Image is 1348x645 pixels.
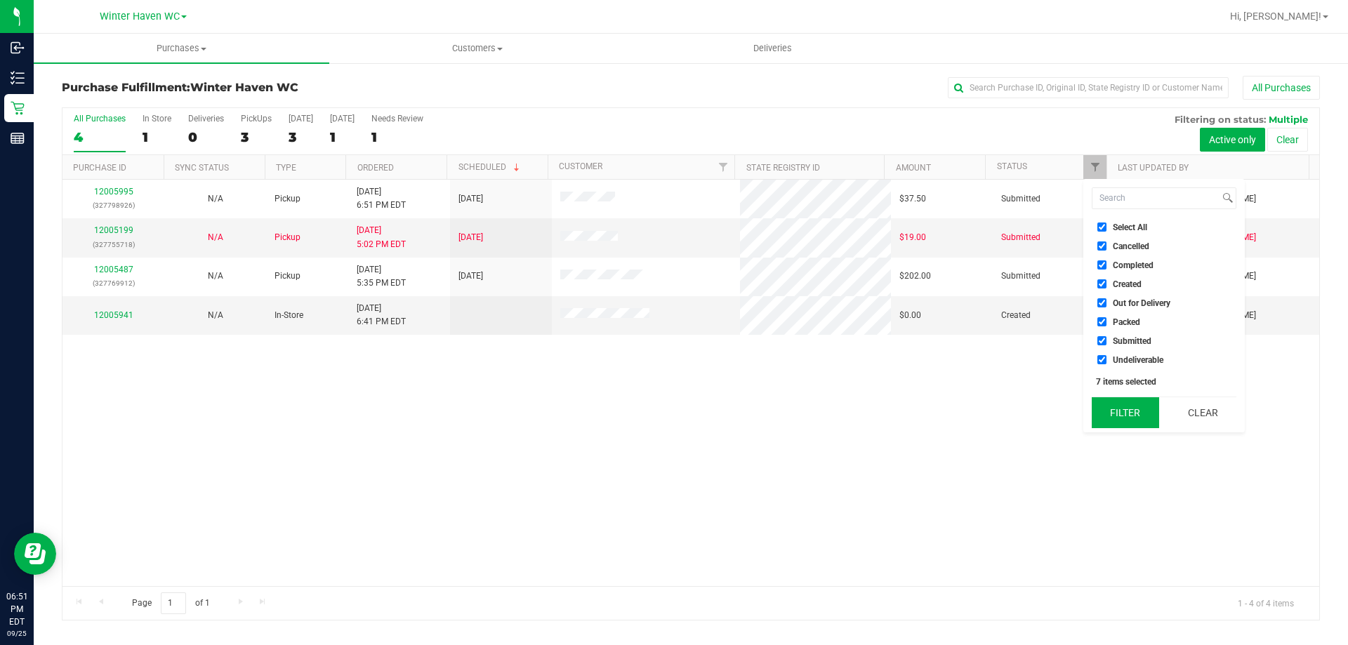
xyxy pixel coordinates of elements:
button: N/A [208,270,223,283]
span: Completed [1113,261,1154,270]
span: Created [1001,309,1031,322]
div: Deliveries [188,114,224,124]
a: 12005995 [94,187,133,197]
span: Submitted [1001,231,1040,244]
inline-svg: Reports [11,131,25,145]
input: Completed [1097,260,1106,270]
a: Amount [896,163,931,173]
span: Select All [1113,223,1147,232]
div: In Store [143,114,171,124]
span: $0.00 [899,309,921,322]
input: Cancelled [1097,241,1106,251]
a: Customer [559,161,602,171]
span: $19.00 [899,231,926,244]
input: Search [1092,188,1220,208]
p: 06:51 PM EDT [6,590,27,628]
span: Cancelled [1113,242,1149,251]
span: $202.00 [899,270,931,283]
span: 1 - 4 of 4 items [1227,592,1305,613]
input: 1 [161,592,186,614]
span: Winter Haven WC [190,81,298,94]
button: N/A [208,231,223,244]
span: [DATE] 6:51 PM EDT [357,185,406,212]
div: 4 [74,129,126,145]
button: Clear [1267,128,1308,152]
a: Filter [1083,155,1106,179]
inline-svg: Inbound [11,41,25,55]
button: Active only [1200,128,1265,152]
span: [DATE] [458,231,483,244]
div: 7 items selected [1096,377,1232,387]
span: In-Store [275,309,303,322]
span: Not Applicable [208,271,223,281]
a: State Registry ID [746,163,820,173]
span: Submitted [1113,337,1151,345]
span: Packed [1113,318,1140,326]
div: [DATE] [289,114,313,124]
div: 1 [330,129,355,145]
p: (327769912) [71,277,156,290]
div: [DATE] [330,114,355,124]
p: (327798926) [71,199,156,212]
span: [DATE] 5:02 PM EDT [357,224,406,251]
span: [DATE] [458,270,483,283]
a: 12005487 [94,265,133,274]
div: Needs Review [371,114,423,124]
span: Out for Delivery [1113,299,1170,307]
div: 3 [289,129,313,145]
p: (327755718) [71,238,156,251]
span: Pickup [275,231,300,244]
inline-svg: Retail [11,101,25,115]
span: Submitted [1001,192,1040,206]
span: Multiple [1269,114,1308,125]
a: Scheduled [458,162,522,172]
span: Deliveries [734,42,811,55]
div: 1 [371,129,423,145]
p: 09/25 [6,628,27,639]
a: Customers [329,34,625,63]
a: 12005941 [94,310,133,320]
div: 0 [188,129,224,145]
div: 1 [143,129,171,145]
span: Not Applicable [208,232,223,242]
span: [DATE] [458,192,483,206]
a: Sync Status [175,163,229,173]
a: Type [276,163,296,173]
button: Filter [1092,397,1159,428]
span: Created [1113,280,1142,288]
div: 3 [241,129,272,145]
span: Purchases [34,42,329,55]
button: Clear [1169,397,1236,428]
a: Purchase ID [73,163,126,173]
span: Undeliverable [1113,356,1163,364]
span: Filtering on status: [1175,114,1266,125]
span: Customers [330,42,624,55]
span: Winter Haven WC [100,11,180,22]
a: Ordered [357,163,394,173]
span: [DATE] 5:35 PM EDT [357,263,406,290]
span: Page of 1 [120,592,221,614]
input: Out for Delivery [1097,298,1106,307]
a: Status [997,161,1027,171]
a: Last Updated By [1118,163,1189,173]
a: 12005199 [94,225,133,235]
button: N/A [208,309,223,322]
span: Not Applicable [208,310,223,320]
span: Submitted [1001,270,1040,283]
span: Not Applicable [208,194,223,204]
input: Undeliverable [1097,355,1106,364]
span: Hi, [PERSON_NAME]! [1230,11,1321,22]
iframe: Resource center [14,533,56,575]
span: Pickup [275,270,300,283]
span: Pickup [275,192,300,206]
input: Created [1097,279,1106,288]
span: [DATE] 6:41 PM EDT [357,302,406,328]
a: Filter [711,155,734,179]
input: Packed [1097,317,1106,326]
inline-svg: Inventory [11,71,25,85]
h3: Purchase Fulfillment: [62,81,481,94]
div: PickUps [241,114,272,124]
span: $37.50 [899,192,926,206]
a: Purchases [34,34,329,63]
input: Submitted [1097,336,1106,345]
